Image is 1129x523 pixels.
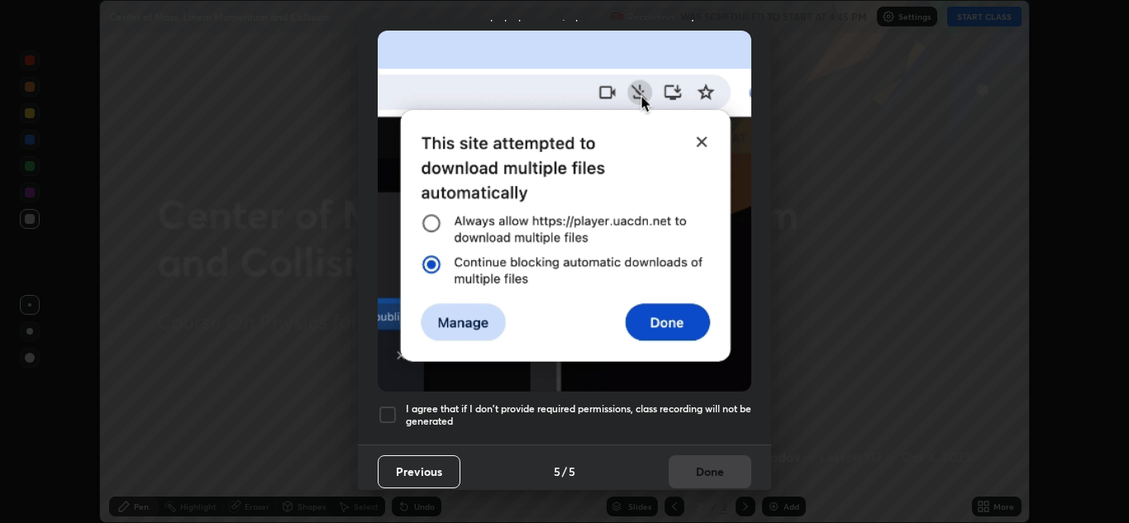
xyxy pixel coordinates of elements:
[569,463,575,480] h4: 5
[378,31,751,392] img: downloads-permission-blocked.gif
[378,455,460,488] button: Previous
[562,463,567,480] h4: /
[554,463,560,480] h4: 5
[406,402,751,428] h5: I agree that if I don't provide required permissions, class recording will not be generated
